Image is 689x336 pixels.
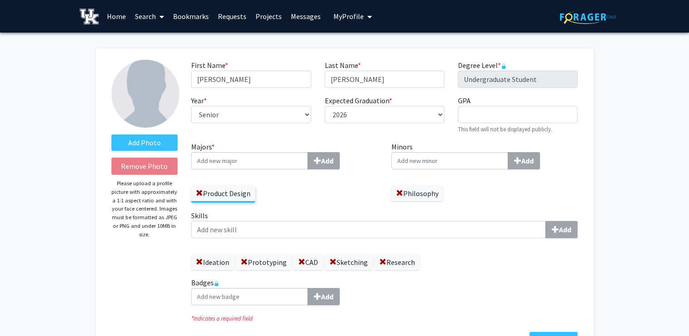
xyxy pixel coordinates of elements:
[191,277,578,305] label: Badges
[501,63,506,69] svg: This information is provided and automatically updated by the University of Kentucky and is not e...
[286,0,325,32] a: Messages
[375,254,419,270] label: Research
[325,95,392,106] label: Expected Graduation
[391,186,443,201] label: Philosophy
[191,186,255,201] label: Product Design
[191,221,546,238] input: SkillsAdd
[169,0,213,32] a: Bookmarks
[308,288,340,305] button: Badges
[458,95,471,106] label: GPA
[7,295,39,329] iframe: Chat
[333,12,364,21] span: My Profile
[111,60,179,128] img: Profile Picture
[191,254,234,270] label: Ideation
[294,254,323,270] label: CAD
[191,95,207,106] label: Year
[102,0,130,32] a: Home
[111,179,178,239] p: Please upload a profile picture with approximately a 1:1 aspect ratio and with your face centered...
[521,156,534,165] b: Add
[559,225,571,234] b: Add
[191,314,578,323] i: Indicates a required field
[391,152,508,169] input: MinorsAdd
[321,292,333,301] b: Add
[80,9,99,24] img: University of Kentucky Logo
[308,152,340,169] button: Majors*
[213,0,251,32] a: Requests
[321,156,333,165] b: Add
[191,210,578,238] label: Skills
[458,60,506,71] label: Degree Level
[545,221,578,238] button: Skills
[325,60,361,71] label: Last Name
[391,141,578,169] label: Minors
[111,158,178,175] button: Remove Photo
[191,288,308,305] input: BadgesAdd
[191,152,308,169] input: Majors*Add
[111,134,178,151] label: AddProfile Picture
[325,254,372,270] label: Sketching
[458,125,552,133] small: This field will not be displayed publicly.
[251,0,286,32] a: Projects
[130,0,169,32] a: Search
[191,60,228,71] label: First Name
[560,10,617,24] img: ForagerOne Logo
[236,254,291,270] label: Prototyping
[508,152,540,169] button: Minors
[191,141,378,169] label: Majors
